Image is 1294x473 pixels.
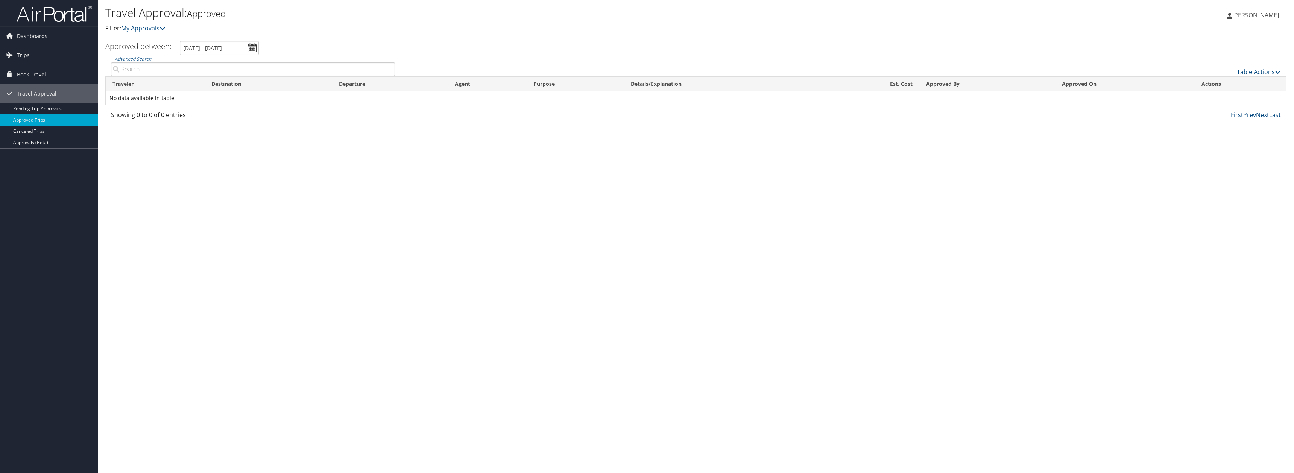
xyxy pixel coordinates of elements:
[187,7,226,20] small: Approved
[105,5,893,21] h1: Travel Approval:
[1232,11,1279,19] span: [PERSON_NAME]
[1243,111,1256,119] a: Prev
[1269,111,1281,119] a: Last
[121,24,166,32] a: My Approvals
[1256,111,1269,119] a: Next
[106,77,205,91] th: Traveler: activate to sort column ascending
[1237,68,1281,76] a: Table Actions
[17,65,46,84] span: Book Travel
[17,27,47,46] span: Dashboards
[1195,77,1286,91] th: Actions
[111,110,395,123] div: Showing 0 to 0 of 0 entries
[819,77,919,91] th: Est. Cost: activate to sort column ascending
[17,5,92,23] img: airportal-logo.png
[527,77,624,91] th: Purpose
[1227,4,1286,26] a: [PERSON_NAME]
[332,77,448,91] th: Departure: activate to sort column ascending
[180,41,259,55] input: [DATE] - [DATE]
[105,24,893,33] p: Filter:
[106,91,1286,105] td: No data available in table
[205,77,332,91] th: Destination: activate to sort column ascending
[17,84,56,103] span: Travel Approval
[1231,111,1243,119] a: First
[17,46,30,65] span: Trips
[115,56,151,62] a: Advanced Search
[624,77,819,91] th: Details/Explanation
[111,62,395,76] input: Advanced Search
[105,41,172,51] h3: Approved between:
[919,77,1055,91] th: Approved By: activate to sort column ascending
[1055,77,1195,91] th: Approved On: activate to sort column ascending
[448,77,526,91] th: Agent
